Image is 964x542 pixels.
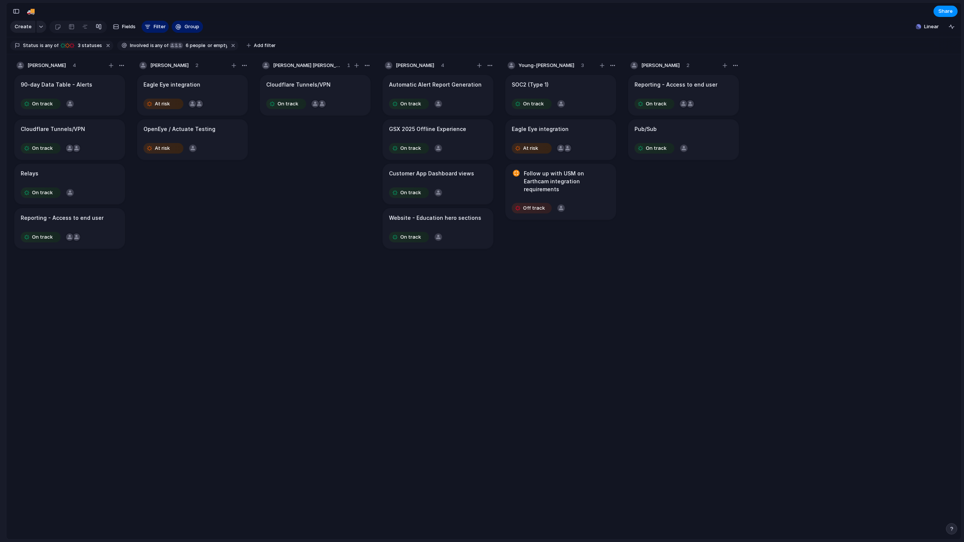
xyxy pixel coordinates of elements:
h1: SOC2 (Type 1) [512,81,549,89]
button: isany of [149,41,170,50]
button: Group [172,21,203,33]
span: On track [32,233,53,241]
span: Young-[PERSON_NAME] [519,62,574,69]
div: Website - Education hero sectionsOn track [383,208,493,249]
button: On track [264,98,308,110]
button: On track [387,231,431,243]
div: GSX 2025 Offline ExperienceOn track [383,119,493,160]
h1: OpenEye / Actuate Testing [143,125,215,133]
span: At risk [523,145,538,152]
div: Customer App Dashboard viewsOn track [383,164,493,204]
div: Automatic Alert Report GenerationOn track [383,75,493,116]
span: Filter [154,23,166,30]
button: On track [633,142,676,154]
span: On track [400,233,421,241]
span: Off track [523,204,545,212]
span: On track [400,145,421,152]
span: [PERSON_NAME] [396,62,434,69]
div: Reporting - Access to end userOn track [628,75,739,116]
span: On track [32,189,53,196]
span: [PERSON_NAME] [27,62,66,69]
div: 90-day Data Table - AlertsOn track [14,75,125,116]
button: isany of [38,41,60,50]
button: 3 statuses [59,41,104,50]
div: Follow up with USM on Earthcam integration requirementsOff track [505,164,616,220]
h1: Cloudflare Tunnels/VPN [21,125,85,133]
span: Linear [924,23,939,30]
div: Cloudflare Tunnels/VPNOn track [260,75,371,116]
span: statuses [76,42,102,49]
span: On track [400,189,421,196]
h1: Cloudflare Tunnels/VPN [266,81,331,89]
span: 6 [183,43,190,48]
h1: Reporting - Access to end user [21,214,104,222]
h1: Pub/Sub [635,125,657,133]
span: On track [32,100,53,108]
span: people [183,42,205,49]
span: any of [44,42,58,49]
span: Share [938,8,953,15]
button: On track [633,98,676,110]
div: Reporting - Access to end userOn track [14,208,125,249]
span: [PERSON_NAME] [641,62,680,69]
button: On track [19,187,63,199]
h1: Follow up with USM on Earthcam integration requirements [524,169,610,193]
span: [PERSON_NAME] [PERSON_NAME] [273,62,340,69]
span: Create [15,23,32,30]
button: Share [933,6,958,17]
button: At risk [142,142,185,154]
span: At risk [155,145,170,152]
h1: Eagle Eye integration [512,125,569,133]
button: On track [387,142,431,154]
span: Group [185,23,199,30]
button: At risk [142,98,185,110]
span: Add filter [254,42,276,49]
span: 1 [347,62,350,69]
span: On track [400,100,421,108]
div: Eagle Eye integrationAt risk [505,119,616,160]
button: At risk [510,142,554,154]
h1: Customer App Dashboard views [389,169,474,178]
button: Create [10,21,35,33]
h1: 90-day Data Table - Alerts [21,81,92,89]
button: Linear [913,21,942,32]
h1: Website - Education hero sections [389,214,481,222]
div: Cloudflare Tunnels/VPNOn track [14,119,125,160]
span: Status [23,42,38,49]
span: 3 [581,62,584,69]
div: OpenEye / Actuate TestingAt risk [137,119,248,160]
span: is [150,42,154,49]
button: 6 peopleor empty [169,41,229,50]
button: Off track [510,202,554,214]
button: On track [510,98,554,110]
span: 2 [686,62,689,69]
span: On track [32,145,53,152]
button: On track [19,231,63,243]
h1: Automatic Alert Report Generation [389,81,482,89]
span: 4 [73,62,76,69]
span: Fields [122,23,136,30]
button: Filter [142,21,169,33]
h1: Relays [21,169,38,178]
div: RelaysOn track [14,164,125,204]
button: On track [19,142,63,154]
span: is [40,42,44,49]
button: 🚚 [25,5,37,17]
div: 🚚 [27,6,35,16]
span: On track [523,100,544,108]
button: On track [387,98,431,110]
span: any of [154,42,169,49]
span: [PERSON_NAME] [150,62,189,69]
span: or empty [206,42,227,49]
span: On track [646,145,667,152]
div: Pub/SubOn track [628,119,739,160]
button: On track [387,187,431,199]
span: Involved [130,42,149,49]
h1: Reporting - Access to end user [635,81,717,89]
span: At risk [155,100,170,108]
div: SOC2 (Type 1)On track [505,75,616,116]
span: 2 [195,62,198,69]
span: 4 [441,62,444,69]
div: Eagle Eye integrationAt risk [137,75,248,116]
span: 3 [76,43,82,48]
